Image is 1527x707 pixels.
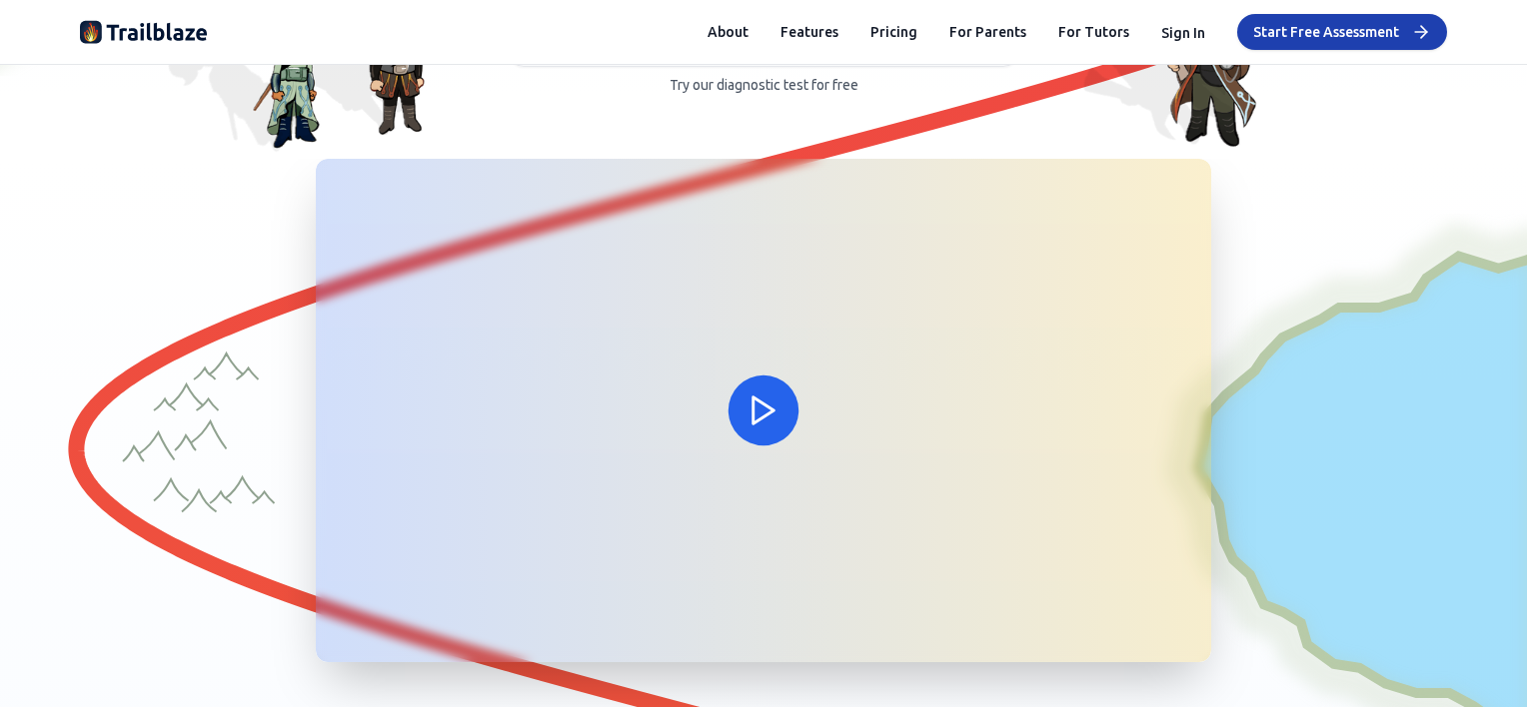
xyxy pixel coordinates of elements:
[780,22,838,42] button: Features
[949,22,1026,42] a: For Parents
[870,22,917,42] button: Pricing
[80,16,208,48] img: Trailblaze
[708,22,749,42] button: About
[670,77,858,93] span: Try our diagnostic test for free
[1161,20,1205,44] button: Sign In
[1161,23,1205,43] button: Sign In
[1058,22,1129,42] a: For Tutors
[1237,14,1447,50] button: Start Free Assessment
